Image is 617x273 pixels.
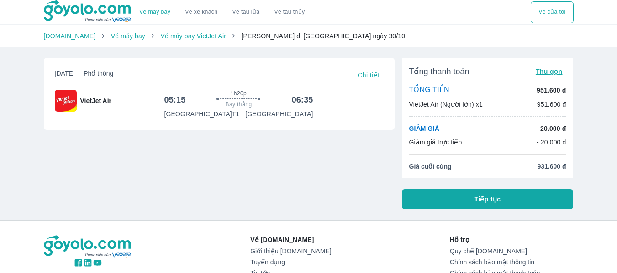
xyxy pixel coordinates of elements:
a: Tuyển dụng [250,258,331,266]
button: Vé tàu thủy [267,1,312,23]
span: [DATE] [55,69,114,82]
h6: 06:35 [292,94,313,105]
p: [GEOGRAPHIC_DATA] [245,109,313,118]
a: Quy chế [DOMAIN_NAME] [450,247,574,255]
span: Tiếp tục [475,195,501,204]
span: VietJet Air [80,96,111,105]
button: Vé của tôi [531,1,573,23]
a: Vé máy bay [111,32,145,40]
p: GIẢM GIÁ [409,124,439,133]
span: Giá cuối cùng [409,162,452,171]
img: logo [44,235,132,258]
a: Vé máy bay [139,9,170,15]
p: 951.600 đ [537,86,566,95]
div: choose transportation mode [132,1,312,23]
p: - 20.000 đ [536,124,566,133]
span: 1h20p [231,90,247,97]
p: 951.600 đ [537,100,566,109]
a: Vé tàu lửa [225,1,267,23]
p: Hỗ trợ [450,235,574,244]
span: Phổ thông [84,70,113,77]
h6: 05:15 [164,94,185,105]
div: choose transportation mode [531,1,573,23]
p: TỔNG TIỀN [409,85,449,95]
p: VietJet Air (Người lớn) x1 [409,100,483,109]
span: 931.600 đ [537,162,566,171]
span: Chi tiết [358,72,380,79]
span: Bay thẳng [226,101,252,108]
a: [DOMAIN_NAME] [44,32,96,40]
button: Tiếp tục [402,189,574,209]
a: Vé xe khách [185,9,217,15]
p: [GEOGRAPHIC_DATA] T1 [164,109,239,118]
a: Chính sách bảo mật thông tin [450,258,574,266]
a: Giới thiệu [DOMAIN_NAME] [250,247,331,255]
span: [PERSON_NAME] đi [GEOGRAPHIC_DATA] ngày 30/10 [241,32,405,40]
span: Tổng thanh toán [409,66,469,77]
p: Giảm giá trực tiếp [409,138,462,147]
span: | [79,70,80,77]
span: Thu gọn [536,68,563,75]
button: Thu gọn [532,65,566,78]
nav: breadcrumb [44,31,574,41]
p: - 20.000 đ [537,138,566,147]
button: Chi tiết [354,69,383,82]
a: Vé máy bay VietJet Air [160,32,226,40]
p: Về [DOMAIN_NAME] [250,235,331,244]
